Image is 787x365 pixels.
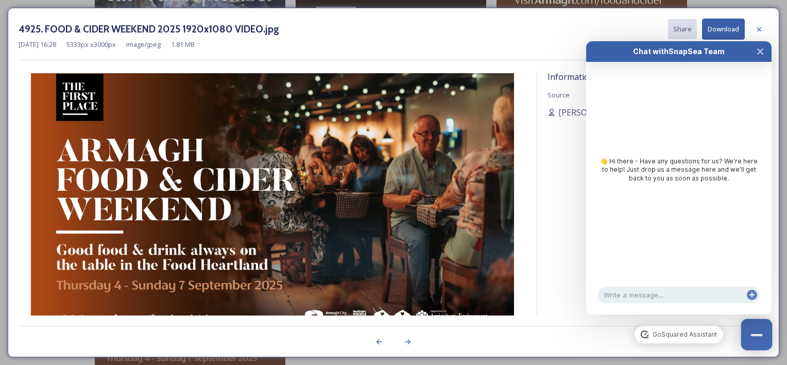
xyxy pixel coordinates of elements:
[171,40,195,49] span: 1.81 MB
[19,73,526,345] img: 4925.%20FOOD%20%26%20CIDER%20WEEKEND%202025%201920x1080%20VIDEO.jpg
[596,157,761,182] div: 👋 Hi there - Have any questions for us? We’re here to help! Just drop us a message here and we’ll...
[558,106,624,119] span: [PERSON_NAME]
[19,22,279,37] h3: 4925. FOOD & CIDER WEEKEND 2025 1920x1080 VIDEO.jpg
[749,41,772,62] button: Close Chat
[126,40,161,49] span: image/jpeg
[635,326,723,343] a: GoSquared Assistant
[668,19,697,39] button: Share
[548,71,594,82] span: Information
[702,19,745,40] button: Download
[605,46,753,57] div: Chat with SnapSea Team
[741,319,773,351] button: Close Chat
[548,90,570,99] span: Source
[66,40,116,49] span: 5333 px x 3000 px
[19,40,56,49] span: [DATE] 16:28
